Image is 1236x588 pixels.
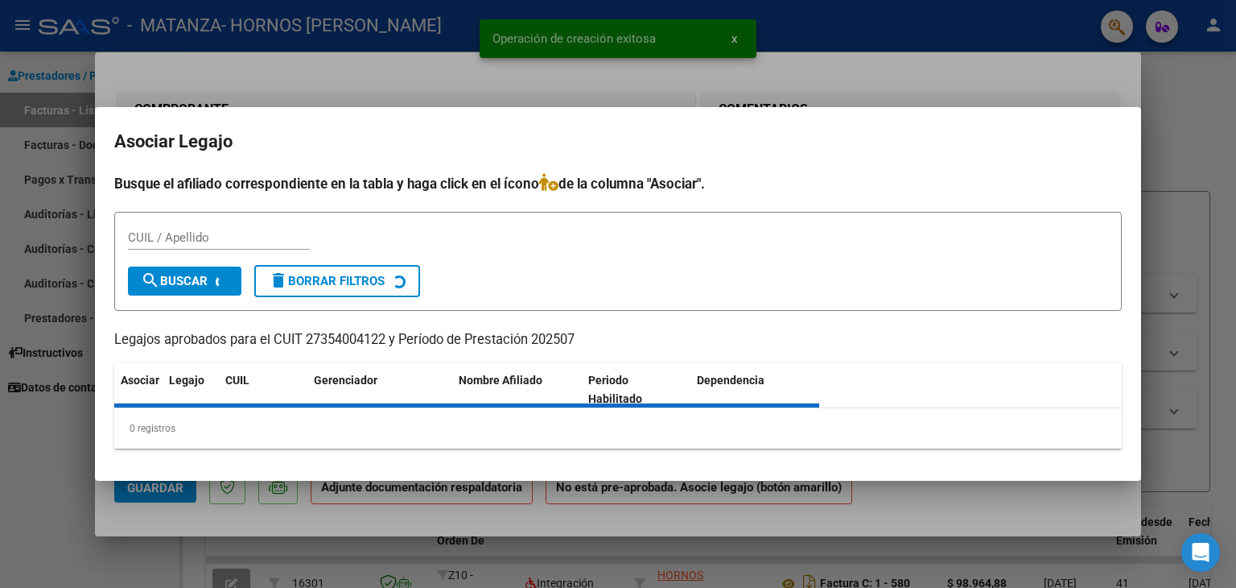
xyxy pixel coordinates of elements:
span: Legajo [169,374,204,387]
datatable-header-cell: Legajo [163,363,219,416]
datatable-header-cell: CUIL [219,363,307,416]
div: 0 registros [114,408,1122,449]
datatable-header-cell: Asociar [114,363,163,416]
datatable-header-cell: Periodo Habilitado [582,363,690,416]
span: Asociar [121,374,159,387]
button: Buscar [128,267,241,296]
datatable-header-cell: Nombre Afiliado [452,363,582,416]
span: Gerenciador [314,374,377,387]
div: Open Intercom Messenger [1181,533,1220,572]
p: Legajos aprobados para el CUIT 27354004122 y Período de Prestación 202507 [114,330,1122,350]
span: Periodo Habilitado [588,374,642,405]
span: Dependencia [697,374,764,387]
span: CUIL [225,374,249,387]
h2: Asociar Legajo [114,126,1122,157]
datatable-header-cell: Dependencia [690,363,820,416]
h4: Busque el afiliado correspondiente en la tabla y haga click en el ícono de la columna "Asociar". [114,173,1122,194]
button: Borrar Filtros [254,265,420,297]
span: Borrar Filtros [269,274,385,288]
span: Nombre Afiliado [459,374,542,387]
datatable-header-cell: Gerenciador [307,363,452,416]
mat-icon: delete [269,271,288,290]
mat-icon: search [141,271,160,290]
span: Buscar [141,274,208,288]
